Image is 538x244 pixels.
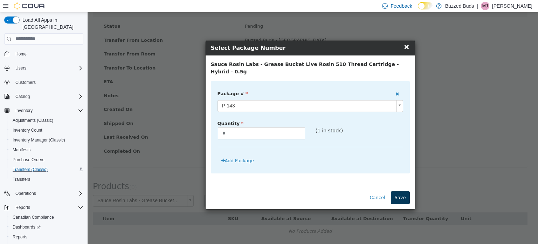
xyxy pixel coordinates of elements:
[13,92,33,101] button: Catalog
[7,174,86,184] button: Transfers
[418,9,418,10] span: Dark Mode
[7,212,86,222] button: Canadian Compliance
[10,156,47,164] a: Purchase Orders
[123,48,322,63] label: Sauce Rosin Labs - Grease Bucket Live Rosin 510 Thread Cartridge - Hybrid - 0.5g
[1,63,86,73] button: Users
[10,165,83,174] span: Transfers (Classic)
[15,191,36,196] span: Operations
[13,92,83,101] span: Catalog
[13,234,27,240] span: Reports
[10,233,83,241] span: Reports
[7,155,86,165] button: Purchase Orders
[13,127,42,133] span: Inventory Count
[13,137,65,143] span: Inventory Manager (Classic)
[13,215,54,220] span: Canadian Compliance
[10,126,45,134] a: Inventory Count
[13,78,83,87] span: Customers
[10,233,30,241] a: Reports
[15,51,27,57] span: Home
[445,2,474,10] p: Buzzed Buds
[7,222,86,232] a: Dashboards
[10,213,83,222] span: Canadian Compliance
[10,136,83,144] span: Inventory Manager (Classic)
[10,126,83,134] span: Inventory Count
[10,116,56,125] a: Adjustments (Classic)
[303,179,322,192] button: Save
[481,2,489,10] div: Maggie Jerstad
[7,232,86,242] button: Reports
[7,135,86,145] button: Inventory Manager (Classic)
[130,88,306,99] span: P-143
[13,189,39,198] button: Operations
[418,2,433,9] input: Dark Mode
[13,189,83,198] span: Operations
[7,165,86,174] button: Transfers (Classic)
[13,50,83,58] span: Home
[10,165,50,174] a: Transfers (Classic)
[15,205,30,210] span: Reports
[10,213,57,222] a: Canadian Compliance
[10,146,33,154] a: Manifests
[1,49,86,59] button: Home
[15,108,33,113] span: Inventory
[13,106,35,115] button: Inventory
[1,77,86,87] button: Customers
[391,2,412,9] span: Feedback
[130,108,156,114] span: Quantity
[1,203,86,212] button: Reports
[130,142,170,155] button: Add Package
[10,175,83,184] span: Transfers
[492,2,532,10] p: [PERSON_NAME]
[477,2,478,10] p: |
[482,2,488,10] span: MJ
[13,157,44,163] span: Purchase Orders
[316,30,322,39] span: ×
[10,223,83,231] span: Dashboards
[10,223,43,231] a: Dashboards
[10,146,83,154] span: Manifests
[13,106,83,115] span: Inventory
[13,224,41,230] span: Dashboards
[10,156,83,164] span: Purchase Orders
[130,79,160,84] span: Package #
[15,94,30,99] span: Catalog
[13,147,30,153] span: Manifests
[228,115,316,122] p: (1 in stock)
[13,203,33,212] button: Reports
[1,106,86,116] button: Inventory
[1,189,86,198] button: Operations
[13,167,48,172] span: Transfers (Classic)
[7,145,86,155] button: Manifests
[10,136,68,144] a: Inventory Manager (Classic)
[123,32,322,40] h4: Select Package Number
[13,50,29,58] a: Home
[15,65,26,71] span: Users
[1,92,86,101] button: Catalog
[10,175,33,184] a: Transfers
[7,125,86,135] button: Inventory Count
[20,17,83,31] span: Load All Apps in [GEOGRAPHIC_DATA]
[13,118,53,123] span: Adjustments (Classic)
[15,80,36,85] span: Customers
[10,116,83,125] span: Adjustments (Classic)
[7,116,86,125] button: Adjustments (Classic)
[13,78,39,87] a: Customers
[13,64,83,72] span: Users
[278,179,302,192] button: Cancel
[14,2,46,9] img: Cova
[13,64,29,72] button: Users
[13,177,30,182] span: Transfers
[13,203,83,212] span: Reports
